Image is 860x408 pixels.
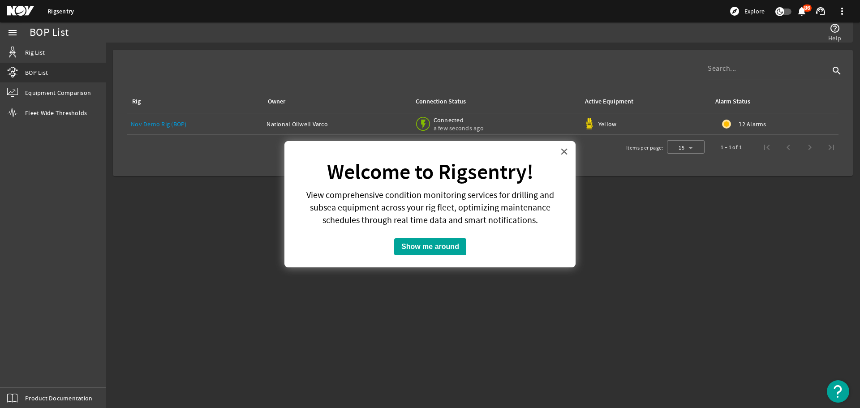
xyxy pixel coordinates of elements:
[721,143,742,152] div: 1 – 1 of 1
[830,23,840,34] mat-icon: help_outline
[729,6,740,17] mat-icon: explore
[815,6,826,17] mat-icon: support_agent
[416,97,466,107] div: Connection Status
[132,97,141,107] div: Rig
[296,189,564,227] p: View comprehensive condition monitoring services for drilling and subsea equipment across your ri...
[30,28,69,37] div: BOP List
[327,158,533,186] strong: Welcome to Rigsentry!
[434,116,484,124] span: Connected
[796,6,807,17] mat-icon: notifications
[25,48,45,57] span: Rig List
[827,380,849,403] button: Open Resource Center
[434,124,484,132] span: a few seconds ago
[715,97,750,107] div: Alarm Status
[626,143,663,152] div: Items per page:
[25,88,91,97] span: Equipment Comparison
[394,238,466,255] button: Show me around
[585,97,633,107] div: Active Equipment
[268,97,285,107] div: Owner
[584,118,595,129] img: Yellowpod.svg
[831,65,842,76] i: search
[560,144,568,159] button: Close
[598,120,617,128] span: Yellow
[131,120,187,128] a: Nov Demo Rig (BOP)
[708,63,830,74] input: Search...
[25,108,87,117] span: Fleet Wide Thresholds
[7,27,18,38] mat-icon: menu
[25,394,92,403] span: Product Documentation
[47,7,74,16] a: Rigsentry
[267,120,407,129] div: National Oilwell Varco
[828,34,841,43] span: Help
[744,7,765,16] span: Explore
[739,120,766,129] span: 12 Alarms
[25,68,48,77] span: BOP List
